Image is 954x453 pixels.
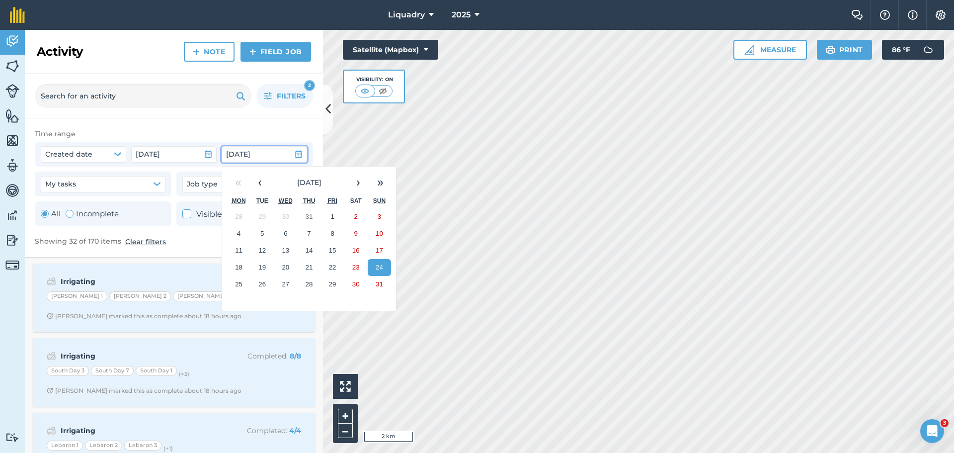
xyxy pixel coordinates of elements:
[826,44,835,56] img: svg+xml;base64,PHN2ZyB4bWxucz0iaHR0cDovL3d3dy53My5vcmcvMjAwMC9zdmciIHdpZHRoPSIxOSIgaGVpZ2h0PSIyNC...
[321,276,344,293] button: August 29, 2025
[250,225,274,242] button: August 5, 2025
[235,264,242,271] abbr: August 18, 2025
[452,9,471,21] span: 2025
[908,9,918,21] img: svg+xml;base64,PHN2ZyB4bWxucz0iaHR0cDovL3d3dy53My5vcmcvMjAwMC9zdmciIHdpZHRoPSIxNyIgaGVpZ2h0PSIxNy...
[258,213,266,220] abbr: July 29, 2025
[227,208,250,225] button: July 28, 2025
[368,242,391,259] button: August 17, 2025
[250,259,274,276] button: August 19, 2025
[368,225,391,242] button: August 10, 2025
[892,40,910,60] span: 86 ° F
[329,280,336,288] abbr: August 29, 2025
[352,264,360,271] abbr: August 23, 2025
[376,230,383,237] abbr: August 10, 2025
[330,213,334,220] abbr: August 1, 2025
[258,264,266,271] abbr: August 19, 2025
[260,230,264,237] abbr: August 5, 2025
[306,280,313,288] abbr: August 28, 2025
[258,247,266,254] abbr: August 12, 2025
[297,208,320,225] button: July 31, 2025
[227,259,250,276] button: August 18, 2025
[327,197,337,204] abbr: Friday
[343,40,438,60] button: Satellite (Mapbox)
[941,419,949,427] span: 3
[297,242,320,259] button: August 14, 2025
[918,40,938,60] img: svg+xml;base64,PD94bWwgdmVyc2lvbj0iMS4wIiBlbmNvZGluZz0idXRmLTgiPz4KPCEtLSBHZW5lcmF0b3I6IEFkb2JlIE...
[227,225,250,242] button: August 4, 2025
[306,247,313,254] abbr: August 14, 2025
[338,424,353,438] button: –
[321,208,344,225] button: August 1, 2025
[338,409,353,424] button: +
[354,213,358,220] abbr: August 2, 2025
[817,40,873,60] button: Print
[227,172,249,193] button: «
[744,45,754,55] img: Ruler icon
[733,40,807,60] button: Measure
[368,259,391,276] button: August 24, 2025
[378,213,381,220] abbr: August 3, 2025
[271,172,347,193] button: [DATE]
[368,276,391,293] button: August 31, 2025
[920,419,944,443] iframe: Intercom live chat
[306,213,313,220] abbr: July 31, 2025
[10,7,25,23] img: fieldmargin Logo
[354,230,358,237] abbr: August 9, 2025
[307,230,311,237] abbr: August 7, 2025
[340,381,351,392] img: Four arrows, one pointing top left, one top right, one bottom right and the last bottom left
[344,259,368,276] button: August 23, 2025
[282,213,289,220] abbr: July 30, 2025
[282,280,289,288] abbr: August 27, 2025
[355,76,393,84] div: Visibility: On
[359,86,371,96] img: svg+xml;base64,PHN2ZyB4bWxucz0iaHR0cDovL3d3dy53My5vcmcvMjAwMC9zdmciIHdpZHRoPSI1MCIgaGVpZ2h0PSI0MC...
[369,172,391,193] button: »
[329,247,336,254] abbr: August 15, 2025
[851,10,863,20] img: Two speech bubbles overlapping with the left bubble in the forefront
[376,280,383,288] abbr: August 31, 2025
[321,242,344,259] button: August 15, 2025
[232,197,246,204] abbr: Monday
[376,264,383,271] abbr: August 24, 2025
[235,213,242,220] abbr: July 28, 2025
[235,280,242,288] abbr: August 25, 2025
[935,10,947,20] img: A cog icon
[258,280,266,288] abbr: August 26, 2025
[297,178,321,187] span: [DATE]
[368,208,391,225] button: August 3, 2025
[344,208,368,225] button: August 2, 2025
[352,280,360,288] abbr: August 30, 2025
[297,259,320,276] button: August 21, 2025
[330,230,334,237] abbr: August 8, 2025
[388,9,425,21] span: Liquadry
[274,259,297,276] button: August 20, 2025
[306,264,313,271] abbr: August 21, 2025
[236,90,245,102] img: svg+xml;base64,PHN2ZyB4bWxucz0iaHR0cDovL3d3dy53My5vcmcvMjAwMC9zdmciIHdpZHRoPSIxOSIgaGVpZ2h0PSIyNC...
[227,242,250,259] button: August 11, 2025
[250,208,274,225] button: July 29, 2025
[297,225,320,242] button: August 7, 2025
[235,247,242,254] abbr: August 11, 2025
[256,197,268,204] abbr: Tuesday
[344,225,368,242] button: August 9, 2025
[249,172,271,193] button: ‹
[321,225,344,242] button: August 8, 2025
[303,197,316,204] abbr: Thursday
[350,197,362,204] abbr: Saturday
[237,230,240,237] abbr: August 4, 2025
[297,276,320,293] button: August 28, 2025
[274,242,297,259] button: August 13, 2025
[279,197,293,204] abbr: Wednesday
[274,225,297,242] button: August 6, 2025
[282,264,289,271] abbr: August 20, 2025
[227,276,250,293] button: August 25, 2025
[274,208,297,225] button: July 30, 2025
[879,10,891,20] img: A question mark icon
[377,86,389,96] img: svg+xml;base64,PHN2ZyB4bWxucz0iaHR0cDovL3d3dy53My5vcmcvMjAwMC9zdmciIHdpZHRoPSI1MCIgaGVpZ2h0PSI0MC...
[282,247,289,254] abbr: August 13, 2025
[250,242,274,259] button: August 12, 2025
[347,172,369,193] button: ›
[344,242,368,259] button: August 16, 2025
[376,247,383,254] abbr: August 17, 2025
[284,230,287,237] abbr: August 6, 2025
[329,264,336,271] abbr: August 22, 2025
